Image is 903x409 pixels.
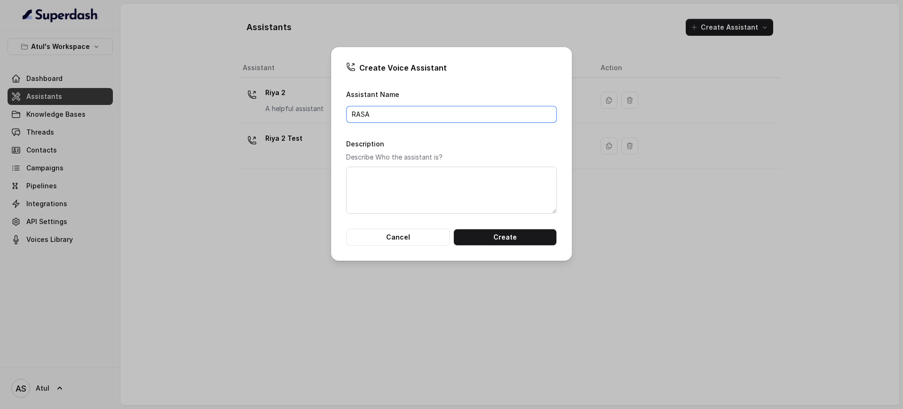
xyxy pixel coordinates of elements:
[453,229,557,246] button: Create
[346,90,399,98] label: Assistant Name
[346,152,557,163] p: Describe Who the assistant is?
[346,140,384,148] label: Description
[346,229,450,246] button: Cancel
[346,62,557,73] h2: Create Voice Assistant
